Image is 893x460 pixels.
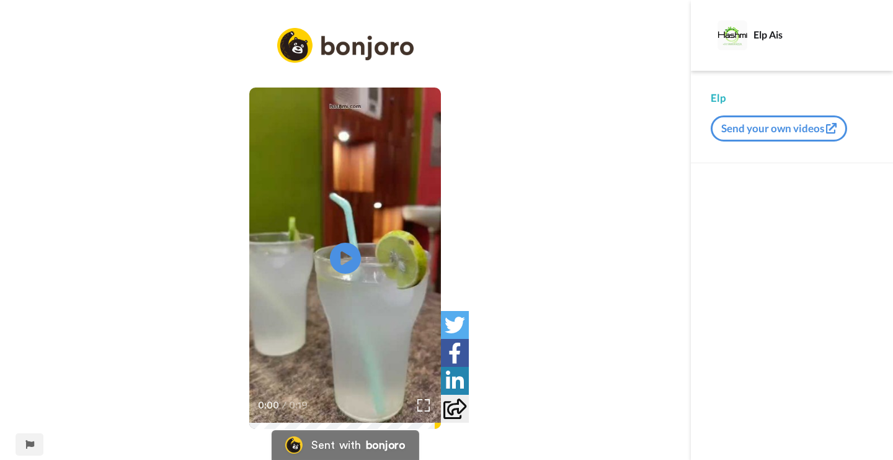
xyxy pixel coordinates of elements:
button: Send your own videos [711,115,847,142]
img: logo_full.png [277,28,414,63]
div: Sent with [311,440,361,451]
span: 0:00 [258,398,280,413]
span: 0:19 [289,398,311,413]
img: Bonjoro Logo [285,436,303,454]
div: Elp Ais [753,29,873,40]
div: Elp [711,91,873,106]
div: bonjoro [366,440,406,451]
img: Profile Image [718,20,747,50]
img: Full screen [417,399,430,412]
span: / [282,398,287,413]
a: Bonjoro LogoSent withbonjoro [272,430,419,460]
